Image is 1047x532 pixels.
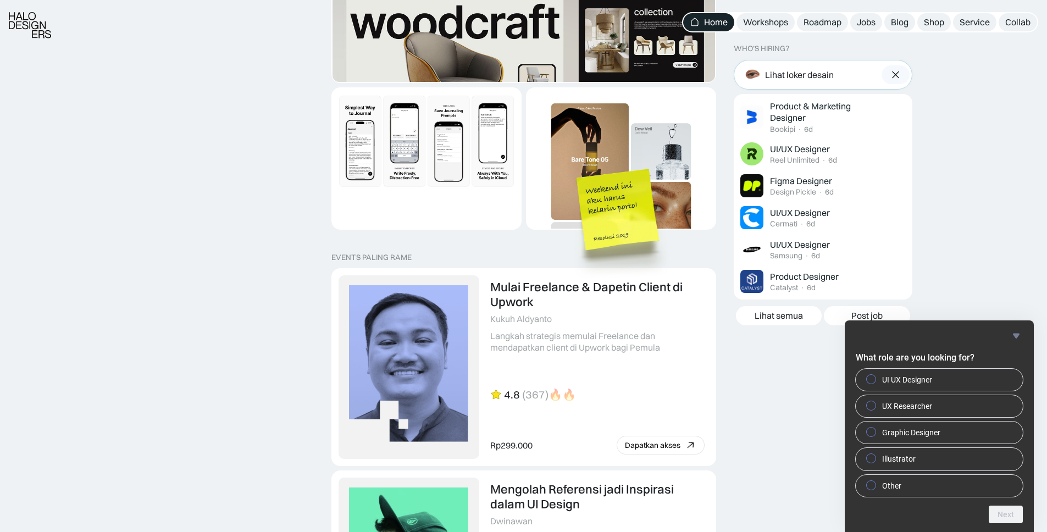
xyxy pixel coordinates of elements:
span: Other [882,480,901,491]
div: Workshops [743,16,788,28]
div: Blog [891,16,908,28]
div: UI/UX Designer [770,207,830,218]
div: Collab [1005,16,1031,28]
div: · [800,283,805,292]
div: 6d [804,124,813,134]
span: Illustrator [882,453,916,464]
h2: What role are you looking for? [856,351,1023,364]
div: Reel Unlimited [770,156,819,165]
div: 6d [807,283,816,292]
div: 6d [825,187,834,197]
div: · [805,251,809,261]
div: EVENTS PALING RAME [331,253,412,262]
a: Lihat semua [736,306,822,325]
div: Figma Designer [770,175,832,186]
a: Dynamic Image [526,87,716,230]
a: Job ImageUI/UX DesignerSamsung·6d [736,234,910,265]
a: Service [953,13,996,31]
div: Home [704,16,728,28]
div: 6d [828,156,837,165]
a: Jobs [850,13,882,31]
a: Roadmap [797,13,848,31]
div: Product & Marketing Designer [770,101,883,124]
span: Graphic Designer [882,427,940,438]
a: Job ImageUI/UX DesignerCermati·6d [736,202,910,234]
a: Job ImageFigma DesignerDesign Pickle·6d [736,170,910,202]
span: UI UX Designer [882,374,932,385]
div: Design Pickle [770,187,816,197]
img: Job Image [740,238,763,261]
div: Bookipi [770,124,795,134]
div: 6d [811,251,820,261]
div: What role are you looking for? [856,369,1023,497]
img: Job Image [740,206,763,229]
div: Cermati [770,219,797,229]
a: Dapatkan akses [617,436,705,455]
button: Hide survey [1010,329,1023,342]
img: Job Image [740,270,763,293]
a: Post job [824,306,910,325]
div: Catalyst [770,283,798,292]
div: Lihat loker desain [765,69,834,80]
div: 6d [806,219,815,229]
div: WHO’S HIRING? [734,44,789,53]
img: Dynamic Image [527,88,715,276]
a: Job ImageProduct & Marketing DesignerBookipi·6d [736,96,910,138]
div: Dapatkan akses [625,441,680,450]
div: What role are you looking for? [856,329,1023,523]
div: Shop [924,16,944,28]
div: Lihat semua [755,310,803,322]
div: · [822,156,826,165]
div: UI/UX Designer [770,239,830,250]
div: Post job [851,310,883,322]
img: Job Image [740,142,763,165]
a: Collab [999,13,1037,31]
img: Job Image [740,174,763,197]
a: Job ImageUI/UX DesignerReel Unlimited·6d [736,138,910,170]
div: · [797,124,802,134]
div: Roadmap [804,16,841,28]
a: Workshops [736,13,795,31]
div: Product Designer [770,270,839,282]
a: Home [683,13,734,31]
a: Blog [884,13,915,31]
a: Dynamic Image [331,87,522,230]
div: Service [960,16,990,28]
div: Samsung [770,251,802,261]
div: · [818,187,823,197]
a: Job ImageProduct DesignerCatalyst·6d [736,265,910,297]
span: UX Researcher [882,401,932,412]
div: · [800,219,804,229]
img: Dynamic Image [333,88,520,194]
div: UI/UX Designer [770,143,830,154]
img: Job Image [740,106,763,129]
button: Next question [989,506,1023,523]
div: Rp299.000 [490,440,533,451]
div: Jobs [857,16,876,28]
a: Shop [917,13,951,31]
